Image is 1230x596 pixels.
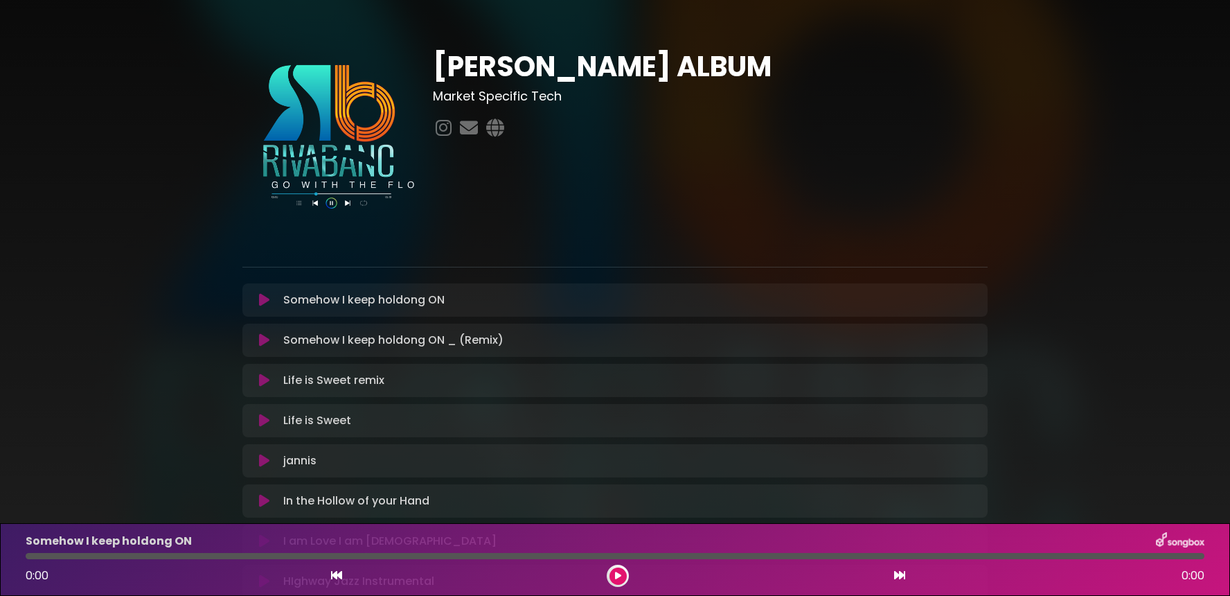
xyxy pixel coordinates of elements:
[26,568,48,584] span: 0:00
[283,332,503,349] p: Somehow I keep holdong ON _ (Remix)
[283,292,445,308] p: Somehow I keep holdong ON
[283,493,429,509] p: In the Hollow of your Hand
[283,453,317,469] p: jannis
[283,372,384,389] p: Life is Sweet remix
[1182,568,1204,584] span: 0:00
[26,533,192,550] p: Somehow I keep holdong ON
[283,412,351,429] p: Life is Sweet
[433,50,988,83] h1: [PERSON_NAME] ALBUM
[242,50,416,224] img: 4pN4B8I1S26pthYFCpPw
[433,89,988,104] h3: Market Specific Tech
[1156,532,1204,550] img: songbox-logo-white.png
